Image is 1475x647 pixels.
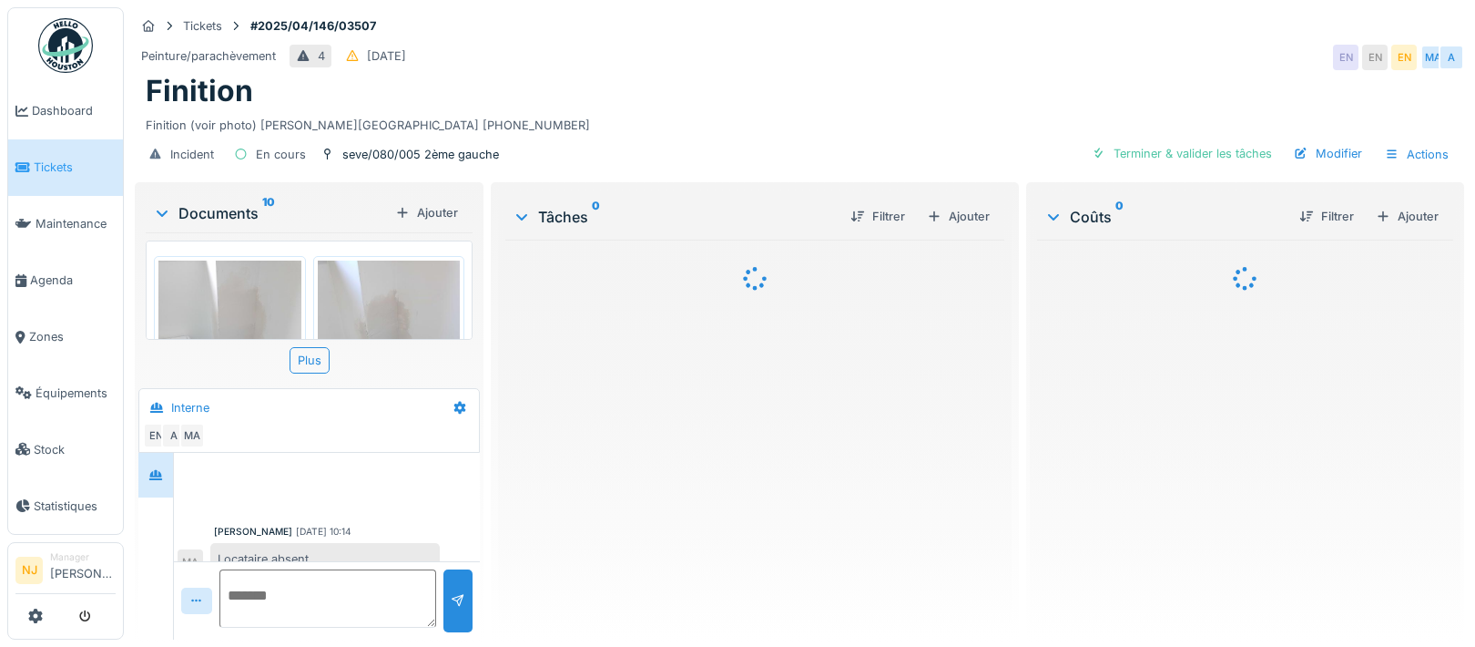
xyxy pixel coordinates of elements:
[143,423,168,448] div: EN
[141,47,276,65] div: Peinture/parachèvement
[153,202,388,224] div: Documents
[8,83,123,139] a: Dashboard
[214,525,292,539] div: [PERSON_NAME]
[1391,45,1417,70] div: EN
[183,17,222,35] div: Tickets
[38,18,93,73] img: Badge_color-CXgf-gQk.svg
[1292,204,1361,229] div: Filtrer
[36,385,116,402] span: Équipements
[256,146,306,163] div: En cours
[8,309,123,365] a: Zones
[513,206,835,228] div: Tâches
[296,525,351,539] div: [DATE] 10:14
[8,139,123,196] a: Tickets
[8,478,123,534] a: Statistiques
[592,206,600,228] sup: 0
[161,423,187,448] div: A
[1377,141,1457,168] div: Actions
[1333,45,1358,70] div: EN
[34,441,116,458] span: Stock
[170,146,214,163] div: Incident
[29,328,116,345] span: Zones
[15,550,116,594] a: NJ Manager[PERSON_NAME]
[146,109,1453,134] div: Finition (voir photo) [PERSON_NAME][GEOGRAPHIC_DATA] [PHONE_NUMBER]
[8,365,123,422] a: Équipements
[843,204,912,229] div: Filtrer
[342,146,499,163] div: seve/080/005 2ème gauche
[367,47,406,65] div: [DATE]
[146,74,253,108] h1: Finition
[8,252,123,309] a: Agenda
[920,204,997,229] div: Ajouter
[1115,206,1124,228] sup: 0
[1044,206,1285,228] div: Coûts
[1368,204,1446,229] div: Ajouter
[1420,45,1446,70] div: MA
[243,17,383,35] strong: #2025/04/146/03507
[388,200,465,225] div: Ajouter
[171,399,209,416] div: Interne
[1287,141,1369,166] div: Modifier
[32,102,116,119] span: Dashboard
[1362,45,1388,70] div: EN
[8,421,123,478] a: Stock
[34,498,116,515] span: Statistiques
[1084,141,1279,166] div: Terminer & valider les tâches
[50,550,116,590] li: [PERSON_NAME]
[158,261,301,451] img: 243m2o8kx4etjbeftyen9apcadw0
[8,196,123,252] a: Maintenance
[36,215,116,232] span: Maintenance
[30,272,116,289] span: Agenda
[34,159,116,176] span: Tickets
[1439,45,1464,70] div: A
[318,47,325,65] div: 4
[290,347,330,374] div: Plus
[178,549,203,575] div: MA
[262,202,275,224] sup: 10
[179,423,205,448] div: MA
[50,550,116,564] div: Manager
[210,543,440,575] div: Locataire absent
[318,261,461,451] img: eph6pnwpuhz43zam4yt9bp7eue5c
[15,557,43,584] li: NJ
